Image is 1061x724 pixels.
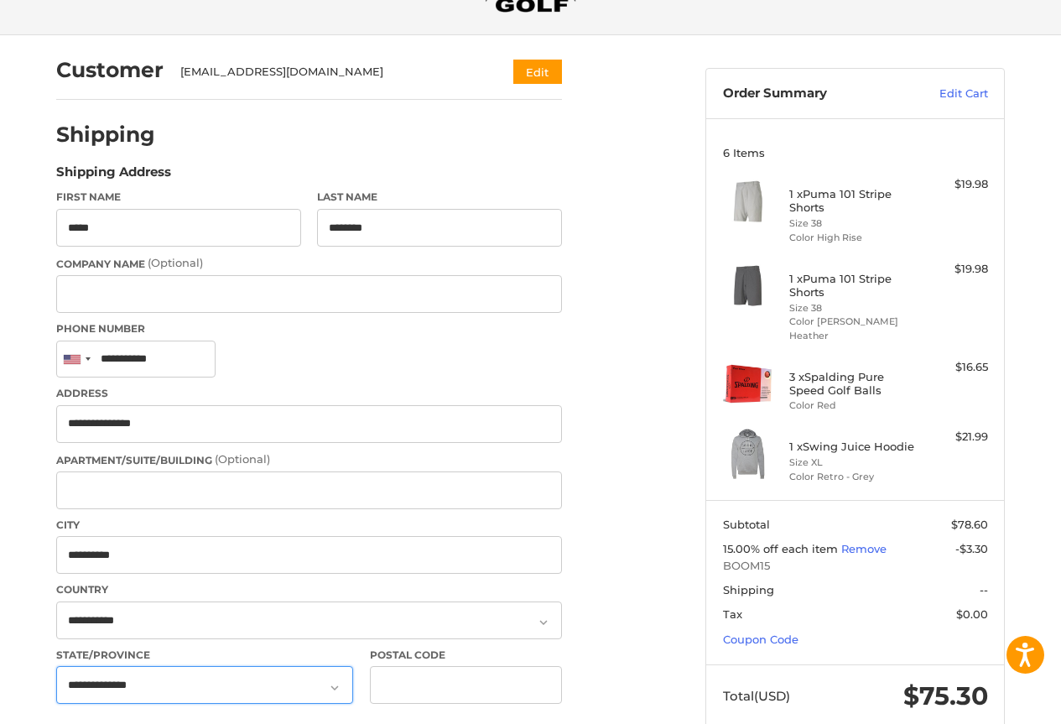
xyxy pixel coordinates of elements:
li: Size 38 [789,301,918,315]
a: Remove [841,542,887,555]
label: City [56,518,562,533]
span: Tax [723,607,742,621]
h4: 3 x Spalding Pure Speed Golf Balls [789,370,918,398]
span: $0.00 [956,607,988,621]
label: Company Name [56,255,562,272]
li: Size 38 [789,216,918,231]
h4: 1 x Puma 101 Stripe Shorts [789,272,918,299]
h4: 1 x Puma 101 Stripe Shorts [789,187,918,215]
small: (Optional) [148,256,203,269]
h3: Order Summary [723,86,903,102]
li: Color Retro - Grey [789,470,918,484]
span: BOOM15 [723,558,988,575]
li: Color Red [789,398,918,413]
a: Edit Cart [903,86,988,102]
legend: Shipping Address [56,163,171,190]
div: $19.98 [922,176,988,193]
li: Color [PERSON_NAME] Heather [789,315,918,342]
div: United States: +1 [57,341,96,378]
label: Phone Number [56,321,562,336]
div: $21.99 [922,429,988,445]
label: First Name [56,190,301,205]
span: 15.00% off each item [723,542,841,555]
h2: Shipping [56,122,155,148]
h4: 1 x Swing Juice Hoodie [789,440,918,453]
div: $19.98 [922,261,988,278]
label: Last Name [317,190,562,205]
small: (Optional) [215,452,270,466]
span: -$3.30 [955,542,988,555]
span: Total (USD) [723,688,790,704]
h3: 6 Items [723,146,988,159]
span: Shipping [723,583,774,596]
span: $75.30 [903,680,988,711]
span: $78.60 [951,518,988,531]
span: Subtotal [723,518,770,531]
h2: Customer [56,57,164,83]
div: [EMAIL_ADDRESS][DOMAIN_NAME] [180,64,481,81]
span: -- [980,583,988,596]
iframe: Google Customer Reviews [923,679,1061,724]
label: Country [56,582,562,597]
label: Apartment/Suite/Building [56,451,562,468]
a: Coupon Code [723,633,798,646]
label: State/Province [56,648,353,663]
button: Edit [513,60,562,84]
li: Color High Rise [789,231,918,245]
label: Postal Code [370,648,563,663]
label: Address [56,386,562,401]
div: $16.65 [922,359,988,376]
li: Size XL [789,456,918,470]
